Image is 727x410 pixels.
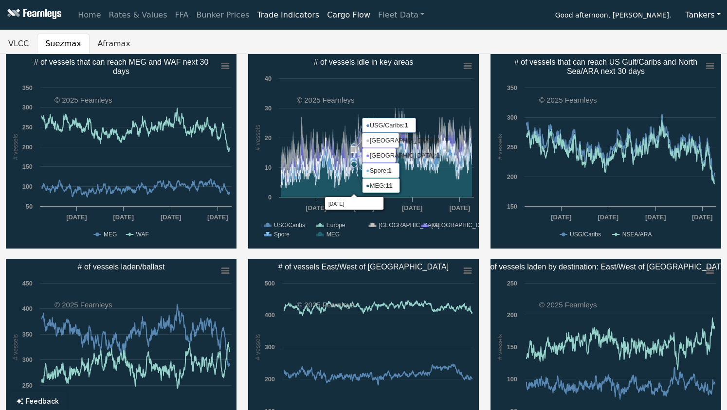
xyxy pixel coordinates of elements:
text: [DATE] [161,214,181,221]
text: # of vessels East/West of [GEOGRAPHIC_DATA] [278,263,449,271]
text: NSEA/ARA [622,231,652,238]
text: [DATE] [598,214,618,221]
text: Spore [274,231,290,238]
text: USG/Caribs: [366,122,408,129]
text: 0 [268,194,272,201]
a: Home [74,5,105,25]
text: © 2025 Fearnleys [297,301,355,309]
svg: # of vessels that can reach US Gulf/Caribs and North Sea/ARA next 30​days [491,54,721,249]
text: [DATE] [692,214,712,221]
text: 250 [22,124,33,131]
text: [DATE] [66,214,87,221]
text: 200 [265,375,275,383]
text: # vessels [254,125,261,150]
button: Suezmax [37,34,89,54]
text: 300 [22,356,33,363]
text: MEG [327,231,340,238]
tspan: 3 [436,137,440,144]
text: © 2025 Fearnleys [539,301,597,309]
text: 100 [507,375,517,383]
text: 200 [507,173,517,180]
text: [GEOGRAPHIC_DATA]: [366,152,440,159]
text: # of vessels that can reach US Gulf/Caribs and North Sea/ARA next 30 days [514,58,697,75]
text: 350 [507,84,517,91]
text: [GEOGRAPHIC_DATA]: [366,137,440,144]
text: # vessels [12,134,19,160]
tspan: ● [366,137,370,144]
svg: # of vessels that can reach MEG and WAF next 30 days [6,54,236,249]
text: [DATE] [113,214,134,221]
text: © 2025 Fearnleys [539,96,597,104]
text: 250 [507,280,517,287]
text: 300 [265,343,275,351]
text: [GEOGRAPHIC_DATA] [431,222,492,229]
text: 400 [265,311,275,319]
text: 200 [507,311,517,319]
text: USG/Caribs [274,222,305,229]
text: [DATE] [306,204,327,212]
text: 150 [22,163,33,170]
text: [DATE] [450,204,470,212]
text: # vessels [496,334,504,360]
tspan: 1 [405,122,408,129]
text: # vessels [496,134,504,160]
img: Fearnleys Logo [5,9,61,21]
text: 30 [265,105,272,112]
text: 350 [22,331,33,338]
tspan: ● [366,182,370,189]
text: # of vessels that can reach MEG and WAF next 30 days [34,58,209,75]
text: 150 [507,203,517,210]
a: FFA [171,5,193,25]
svg: # of vessels idle in key areas [248,54,479,249]
text: USG/Caribs [570,231,601,238]
text: 250 [507,143,517,151]
text: [GEOGRAPHIC_DATA] [379,222,439,229]
text: Spore: [366,167,392,174]
text: # vessels [254,334,261,360]
tspan: ● [366,122,370,129]
text: [DATE] [645,214,666,221]
text: # of vessels laden/ballast [78,263,165,271]
tspan: [DATE] [328,201,344,207]
text: 300 [507,114,517,121]
text: 200 [22,143,33,151]
text: © 2025 Fearnleys [297,96,355,104]
text: 50 [26,203,33,210]
button: Aframax [90,34,139,54]
tspan: 11 [385,182,392,189]
text: [DATE] [207,214,228,221]
a: Trade Indicators [253,5,323,25]
text: [DATE] [551,214,571,221]
tspan: ● [366,167,370,174]
text: 400 [22,305,33,312]
text: [DATE] [402,204,422,212]
text: 10 [265,164,272,171]
text: 350 [22,84,33,91]
a: Bunker Prices [192,5,253,25]
text: # vessels [12,334,19,360]
text: 40 [265,75,272,82]
span: Good afternoon, [PERSON_NAME]. [555,8,672,24]
tspan: 1 [388,167,391,174]
tspan: 1 [436,152,440,159]
text: Europe [327,222,345,229]
text: © 2025 Fearnleys [55,96,112,104]
text: 300 [22,104,33,111]
a: Fleet Data [374,5,428,25]
text: 500 [265,280,275,287]
text: 150 [507,343,517,351]
tspan: ● [366,152,370,159]
text: # of vessels idle in key areas [314,58,414,66]
a: Cargo Flow [323,5,374,25]
text: 100 [22,183,33,190]
text: 20 [265,134,272,142]
text: WAF [136,231,149,238]
text: © 2025 Fearnleys [55,301,112,309]
button: Tankers [679,6,727,24]
text: 250 [22,382,33,389]
text: MEG: [366,182,393,189]
text: MEG [104,231,117,238]
text: 450 [22,280,33,287]
a: Rates & Values [105,5,171,25]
